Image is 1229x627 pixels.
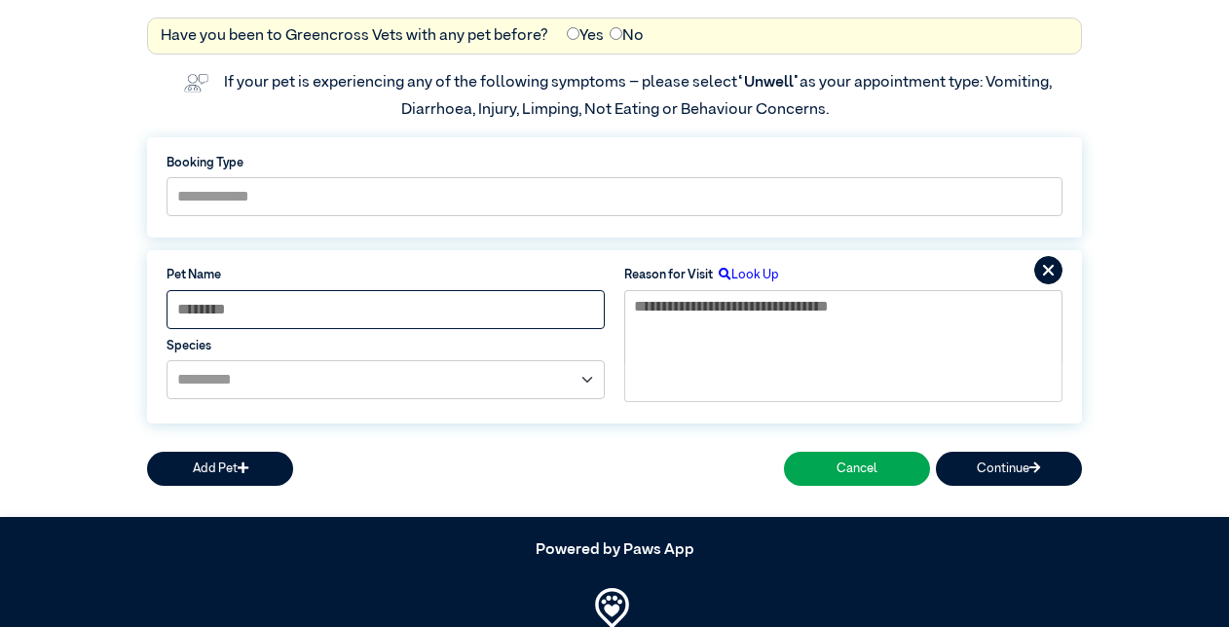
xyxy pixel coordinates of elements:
[624,266,713,284] label: Reason for Visit
[147,541,1082,560] h5: Powered by Paws App
[161,24,548,48] label: Have you been to Greencross Vets with any pet before?
[177,67,214,98] img: vet
[610,24,644,48] label: No
[936,452,1082,486] button: Continue
[147,452,293,486] button: Add Pet
[167,154,1062,172] label: Booking Type
[567,24,604,48] label: Yes
[737,75,800,91] span: “Unwell”
[224,75,1055,118] label: If your pet is experiencing any of the following symptoms – please select as your appointment typ...
[167,266,605,284] label: Pet Name
[567,27,579,40] input: Yes
[784,452,930,486] button: Cancel
[167,337,605,355] label: Species
[610,27,622,40] input: No
[713,266,779,284] label: Look Up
